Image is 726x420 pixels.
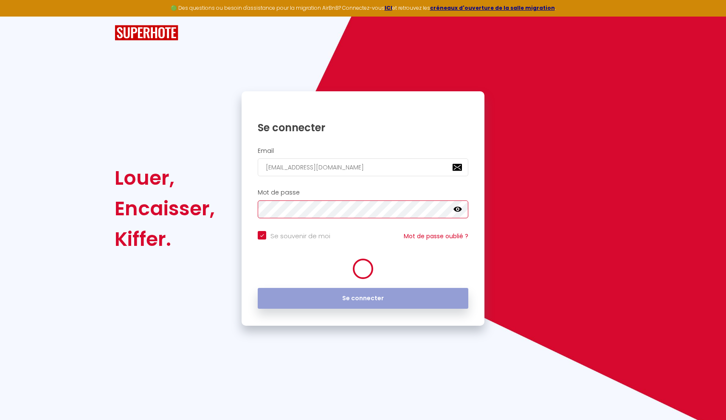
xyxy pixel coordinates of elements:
[258,121,468,134] h1: Se connecter
[385,4,392,11] a: ICI
[258,288,468,309] button: Se connecter
[258,189,468,196] h2: Mot de passe
[115,163,215,193] div: Louer,
[115,224,215,254] div: Kiffer.
[404,232,468,240] a: Mot de passe oublié ?
[430,4,555,11] a: créneaux d'ouverture de la salle migration
[258,147,468,155] h2: Email
[7,3,32,29] button: Ouvrir le widget de chat LiveChat
[115,193,215,224] div: Encaisser,
[258,158,468,176] input: Ton Email
[115,25,178,41] img: SuperHote logo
